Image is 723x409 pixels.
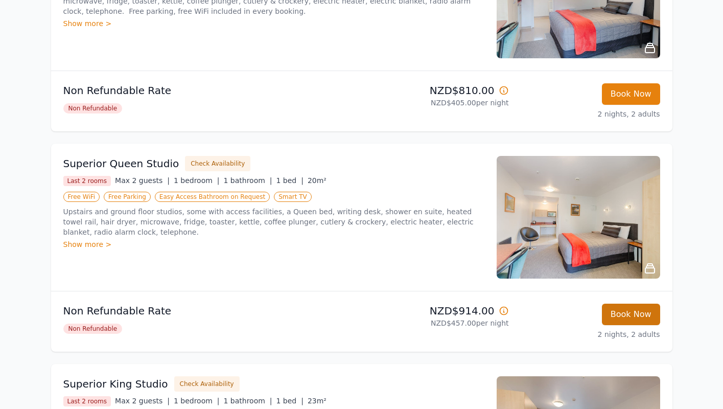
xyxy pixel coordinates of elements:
span: Smart TV [274,192,312,202]
span: Free Parking [104,192,151,202]
button: Book Now [602,83,660,105]
p: Non Refundable Rate [63,83,358,98]
p: NZD$405.00 per night [366,98,509,108]
h3: Superior King Studio [63,377,168,391]
p: Non Refundable Rate [63,304,358,318]
span: 23m² [308,397,326,405]
span: Last 2 rooms [63,176,111,186]
h3: Superior Queen Studio [63,156,179,171]
button: Check Availability [185,156,250,171]
span: 1 bedroom | [174,176,220,185]
button: Book Now [602,304,660,325]
p: 2 nights, 2 adults [517,109,660,119]
span: Free WiFi [63,192,100,202]
span: Non Refundable [63,103,123,113]
p: NZD$810.00 [366,83,509,98]
span: Easy Access Bathroom on Request [155,192,270,202]
span: 1 bed | [276,397,304,405]
span: Max 2 guests | [115,176,170,185]
span: 1 bathroom | [223,176,272,185]
span: 1 bed | [276,176,304,185]
span: Non Refundable [63,324,123,334]
span: Last 2 rooms [63,396,111,406]
p: 2 nights, 2 adults [517,329,660,339]
p: Upstairs and ground floor studios, some with access facilities, a Queen bed, writing desk, shower... [63,207,484,237]
p: NZD$914.00 [366,304,509,318]
button: Check Availability [174,376,240,392]
p: NZD$457.00 per night [366,318,509,328]
span: 1 bedroom | [174,397,220,405]
span: 1 bathroom | [223,397,272,405]
span: Max 2 guests | [115,397,170,405]
span: 20m² [308,176,326,185]
div: Show more > [63,239,484,249]
div: Show more > [63,18,484,29]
